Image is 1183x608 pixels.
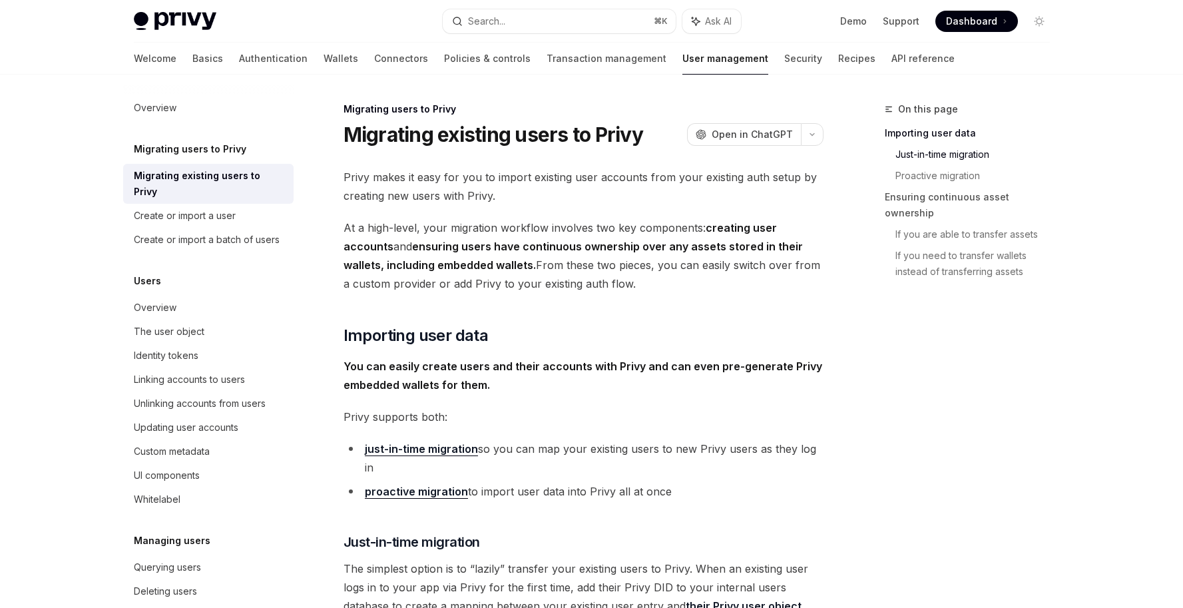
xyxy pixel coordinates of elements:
[123,392,294,416] a: Unlinking accounts from users
[134,491,180,507] div: Whitelabel
[344,168,824,205] span: Privy makes it easy for you to import existing user accounts from your existing auth setup by cre...
[946,15,997,28] span: Dashboard
[134,559,201,575] div: Querying users
[123,344,294,368] a: Identity tokens
[123,440,294,463] a: Custom metadata
[134,372,245,388] div: Linking accounts to users
[444,43,531,75] a: Policies & controls
[891,43,955,75] a: API reference
[344,123,643,147] h1: Migrating existing users to Privy
[134,533,210,549] h5: Managing users
[682,43,768,75] a: User management
[712,128,793,141] span: Open in ChatGPT
[134,232,280,248] div: Create or import a batch of users
[443,9,676,33] button: Search...⌘K
[344,103,824,116] div: Migrating users to Privy
[134,348,198,364] div: Identity tokens
[123,296,294,320] a: Overview
[123,204,294,228] a: Create or import a user
[468,13,505,29] div: Search...
[344,408,824,426] span: Privy supports both:
[123,487,294,511] a: Whitelabel
[134,583,197,599] div: Deleting users
[134,396,266,412] div: Unlinking accounts from users
[895,144,1061,165] a: Just-in-time migration
[898,101,958,117] span: On this page
[123,416,294,440] a: Updating user accounts
[239,43,308,75] a: Authentication
[192,43,223,75] a: Basics
[885,186,1061,224] a: Ensuring continuous asset ownership
[123,228,294,252] a: Create or import a batch of users
[324,43,358,75] a: Wallets
[935,11,1018,32] a: Dashboard
[134,300,176,316] div: Overview
[374,43,428,75] a: Connectors
[134,273,161,289] h5: Users
[705,15,732,28] span: Ask AI
[838,43,875,75] a: Recipes
[134,467,200,483] div: UI components
[134,168,286,200] div: Migrating existing users to Privy
[123,320,294,344] a: The user object
[134,420,238,436] div: Updating user accounts
[365,442,478,456] a: just-in-time migration
[885,123,1061,144] a: Importing user data
[344,240,803,272] strong: ensuring users have continuous ownership over any assets stored in their wallets, including embed...
[134,141,246,157] h5: Migrating users to Privy
[883,15,919,28] a: Support
[344,533,480,551] span: Just-in-time migration
[687,123,801,146] button: Open in ChatGPT
[344,360,822,392] strong: You can easily create users and their accounts with Privy and can even pre-generate Privy embedde...
[123,164,294,204] a: Migrating existing users to Privy
[654,16,668,27] span: ⌘ K
[344,440,824,477] li: so you can map your existing users to new Privy users as they log in
[1029,11,1050,32] button: Toggle dark mode
[895,224,1061,245] a: If you are able to transfer assets
[344,218,824,293] span: At a high-level, your migration workflow involves two key components: and From these two pieces, ...
[134,100,176,116] div: Overview
[134,208,236,224] div: Create or import a user
[123,555,294,579] a: Querying users
[784,43,822,75] a: Security
[123,463,294,487] a: UI components
[365,485,468,499] a: proactive migration
[895,245,1061,282] a: If you need to transfer wallets instead of transferring assets
[682,9,741,33] button: Ask AI
[134,43,176,75] a: Welcome
[123,96,294,120] a: Overview
[134,444,210,459] div: Custom metadata
[840,15,867,28] a: Demo
[123,579,294,603] a: Deleting users
[134,324,204,340] div: The user object
[134,12,216,31] img: light logo
[344,325,489,346] span: Importing user data
[344,482,824,501] li: to import user data into Privy all at once
[123,368,294,392] a: Linking accounts to users
[895,165,1061,186] a: Proactive migration
[547,43,666,75] a: Transaction management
